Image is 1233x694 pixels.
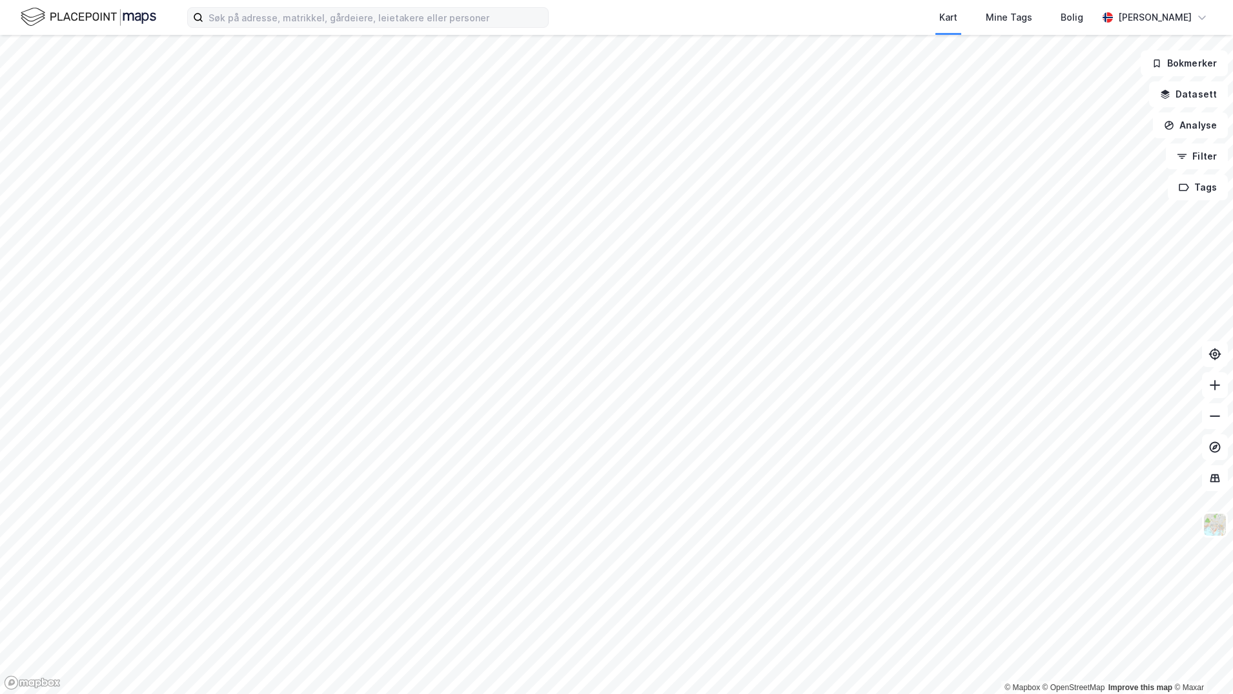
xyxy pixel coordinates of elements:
a: Improve this map [1108,683,1172,692]
input: Søk på adresse, matrikkel, gårdeiere, leietakere eller personer [203,8,548,27]
img: Z [1203,512,1227,537]
button: Bokmerker [1141,50,1228,76]
iframe: Chat Widget [1168,632,1233,694]
a: Mapbox homepage [4,675,61,690]
button: Datasett [1149,81,1228,107]
button: Filter [1166,143,1228,169]
div: Bolig [1061,10,1083,25]
a: Mapbox [1004,683,1040,692]
button: Tags [1168,174,1228,200]
a: OpenStreetMap [1043,683,1105,692]
div: Kart [939,10,957,25]
div: Mine Tags [986,10,1032,25]
div: [PERSON_NAME] [1118,10,1192,25]
button: Analyse [1153,112,1228,138]
img: logo.f888ab2527a4732fd821a326f86c7f29.svg [21,6,156,28]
